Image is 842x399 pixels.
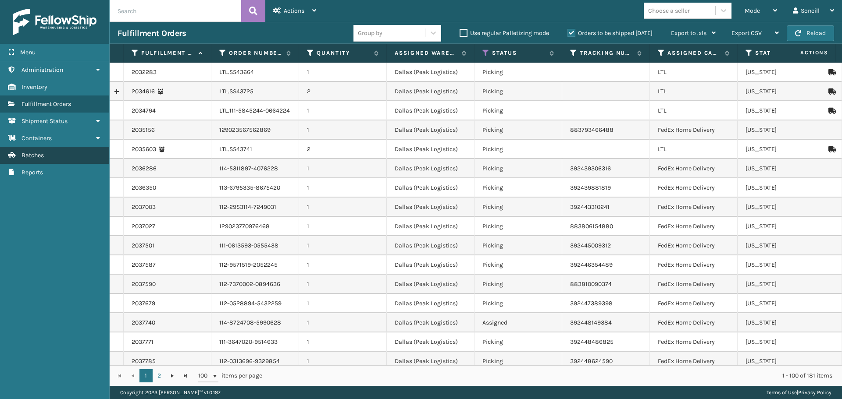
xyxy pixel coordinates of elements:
[179,369,192,382] a: Go to the last page
[828,69,834,75] i: Mark as Shipped
[299,217,387,236] td: 1
[570,165,611,172] a: 392439306316
[387,313,475,332] td: Dallas (Peak Logistics)
[738,275,825,294] td: [US_STATE]
[475,198,562,217] td: Picking
[132,318,155,327] a: 2037740
[299,236,387,255] td: 1
[299,275,387,294] td: 1
[299,294,387,313] td: 1
[21,169,43,176] span: Reports
[650,101,738,120] td: LTL
[773,46,834,60] span: Actions
[132,299,155,308] a: 2037679
[738,140,825,159] td: [US_STATE]
[211,82,299,101] td: LTL.SS43725
[475,63,562,82] td: Picking
[211,313,299,332] td: 114-8724708-5990628
[395,49,457,57] label: Assigned Warehouse
[211,159,299,178] td: 114-5311897-4076228
[132,261,156,269] a: 2037587
[570,126,614,134] a: 883793466488
[132,68,157,77] a: 2032283
[650,63,738,82] td: LTL
[475,294,562,313] td: Picking
[570,261,613,268] a: 392446354489
[132,145,156,154] a: 2035603
[738,294,825,313] td: [US_STATE]
[299,159,387,178] td: 1
[132,222,155,231] a: 2037027
[798,389,831,395] a: Privacy Policy
[299,255,387,275] td: 1
[211,120,299,140] td: 129023567562869
[767,386,831,399] div: |
[828,146,834,152] i: Mark as Shipped
[299,63,387,82] td: 1
[21,134,52,142] span: Containers
[475,217,562,236] td: Picking
[570,357,613,365] a: 392448624590
[650,82,738,101] td: LTL
[570,242,611,249] a: 392445009312
[650,236,738,255] td: FedEx Home Delivery
[738,82,825,101] td: [US_STATE]
[211,275,299,294] td: 112-7370002-0894636
[387,178,475,198] td: Dallas (Peak Logistics)
[132,338,153,346] a: 2037771
[460,29,549,37] label: Use regular Palletizing mode
[650,352,738,371] td: FedEx Home Delivery
[166,369,179,382] a: Go to the next page
[387,101,475,120] td: Dallas (Peak Logistics)
[731,29,762,37] span: Export CSV
[738,178,825,198] td: [US_STATE]
[387,120,475,140] td: Dallas (Peak Logistics)
[767,389,797,395] a: Terms of Use
[650,140,738,159] td: LTL
[211,140,299,159] td: LTL.SS43741
[21,100,71,108] span: Fulfillment Orders
[828,108,834,114] i: Mark as Shipped
[475,159,562,178] td: Picking
[475,236,562,255] td: Picking
[132,203,156,212] a: 2037003
[475,101,562,120] td: Picking
[211,198,299,217] td: 112-2953114-7249031
[387,198,475,217] td: Dallas (Peak Logistics)
[211,101,299,120] td: LTL.111-5845244-0664224
[21,66,63,74] span: Administration
[650,332,738,352] td: FedEx Home Delivery
[738,255,825,275] td: [US_STATE]
[132,106,156,115] a: 2034794
[650,275,738,294] td: FedEx Home Delivery
[387,294,475,313] td: Dallas (Peak Logistics)
[299,352,387,371] td: 1
[650,198,738,217] td: FedEx Home Delivery
[650,255,738,275] td: FedEx Home Delivery
[229,49,282,57] label: Order Number
[211,332,299,352] td: 111-3647020-9514633
[21,117,68,125] span: Shipment Status
[650,159,738,178] td: FedEx Home Delivery
[211,178,299,198] td: 113-6795335-8675420
[650,217,738,236] td: FedEx Home Delivery
[738,198,825,217] td: [US_STATE]
[132,357,156,366] a: 2037785
[21,83,47,91] span: Inventory
[141,49,194,57] label: Fulfillment Order Id
[755,49,808,57] label: State
[828,88,834,95] i: Mark as Shipped
[738,332,825,352] td: [US_STATE]
[570,300,613,307] a: 392447389398
[299,101,387,120] td: 1
[671,29,706,37] span: Export to .xls
[738,313,825,332] td: [US_STATE]
[492,49,545,57] label: Status
[211,236,299,255] td: 111-0613593-0555438
[13,9,96,35] img: logo
[745,7,760,14] span: Mode
[211,63,299,82] td: LTL.SS43664
[169,372,176,379] span: Go to the next page
[198,371,211,380] span: 100
[182,372,189,379] span: Go to the last page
